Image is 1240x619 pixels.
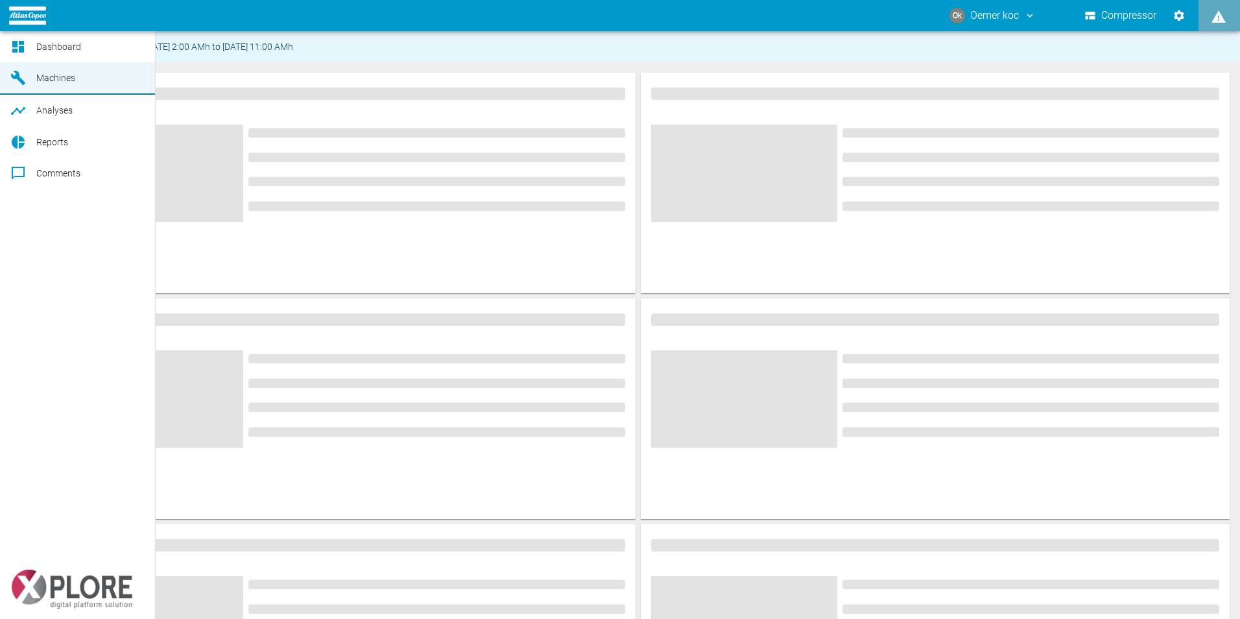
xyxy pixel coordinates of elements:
[1082,4,1160,27] button: Compressor
[36,105,73,115] span: Analyses
[1167,4,1191,27] button: Settings
[36,42,81,52] span: Dashboard
[16,552,60,564] span: powered by
[949,8,965,23] div: Ok
[36,168,80,178] span: Comments
[9,6,46,24] img: logo
[948,4,1038,27] button: oemer.koc@atlascopco.com
[36,137,68,147] span: Reports
[134,74,145,84] a: new /machines
[134,106,145,116] a: new /analyses/list/0
[69,35,293,58] div: Maintenance from [DATE] 2:00 AMh to [DATE] 11:00 AMh
[36,73,75,83] span: Machines
[10,570,133,609] img: Xplore Logo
